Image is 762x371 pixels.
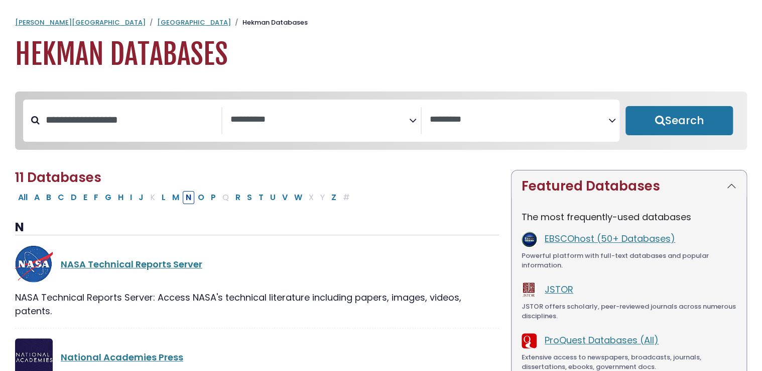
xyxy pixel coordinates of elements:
button: Filter Results D [68,191,80,204]
button: Filter Results A [31,191,43,204]
div: Powerful platform with full-text databases and popular information. [522,251,736,270]
button: Filter Results I [127,191,135,204]
button: Filter Results V [279,191,291,204]
button: Filter Results E [80,191,90,204]
input: Search database by title or keyword [40,112,221,128]
button: Filter Results T [256,191,267,204]
div: Alpha-list to filter by first letter of database name [15,191,354,203]
nav: breadcrumb [15,18,747,28]
a: National Academies Press [61,351,183,363]
button: Filter Results Z [328,191,339,204]
button: Filter Results N [183,191,194,204]
a: ProQuest Databases (All) [545,334,659,346]
p: The most frequently-used databases [522,210,736,224]
h3: N [15,220,499,235]
textarea: Search [230,115,409,125]
button: Filter Results M [169,191,182,204]
div: JSTOR offers scholarly, peer-reviewed journals across numerous disciplines. [522,302,736,321]
button: Featured Databases [512,170,746,202]
h1: Hekman Databases [15,38,747,71]
li: Hekman Databases [231,18,308,28]
textarea: Search [430,115,608,125]
button: Filter Results G [102,191,114,204]
button: Submit for Search Results [625,106,733,135]
button: Filter Results C [55,191,67,204]
nav: Search filters [15,91,747,150]
a: NASA Technical Reports Server [61,258,202,270]
button: Filter Results H [115,191,126,204]
button: Filter Results P [208,191,219,204]
button: Filter Results B [43,191,54,204]
button: Filter Results J [136,191,147,204]
button: Filter Results W [291,191,305,204]
button: All [15,191,31,204]
button: Filter Results L [159,191,169,204]
span: 11 Databases [15,168,101,187]
button: Filter Results U [267,191,279,204]
a: [GEOGRAPHIC_DATA] [157,18,231,27]
a: EBSCOhost (50+ Databases) [545,232,675,245]
div: NASA Technical Reports Server: Access NASA's technical literature including papers, images, video... [15,291,499,318]
a: JSTOR [545,283,573,296]
a: [PERSON_NAME][GEOGRAPHIC_DATA] [15,18,146,27]
button: Filter Results S [244,191,255,204]
button: Filter Results R [232,191,243,204]
button: Filter Results F [91,191,101,204]
button: Filter Results O [195,191,207,204]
